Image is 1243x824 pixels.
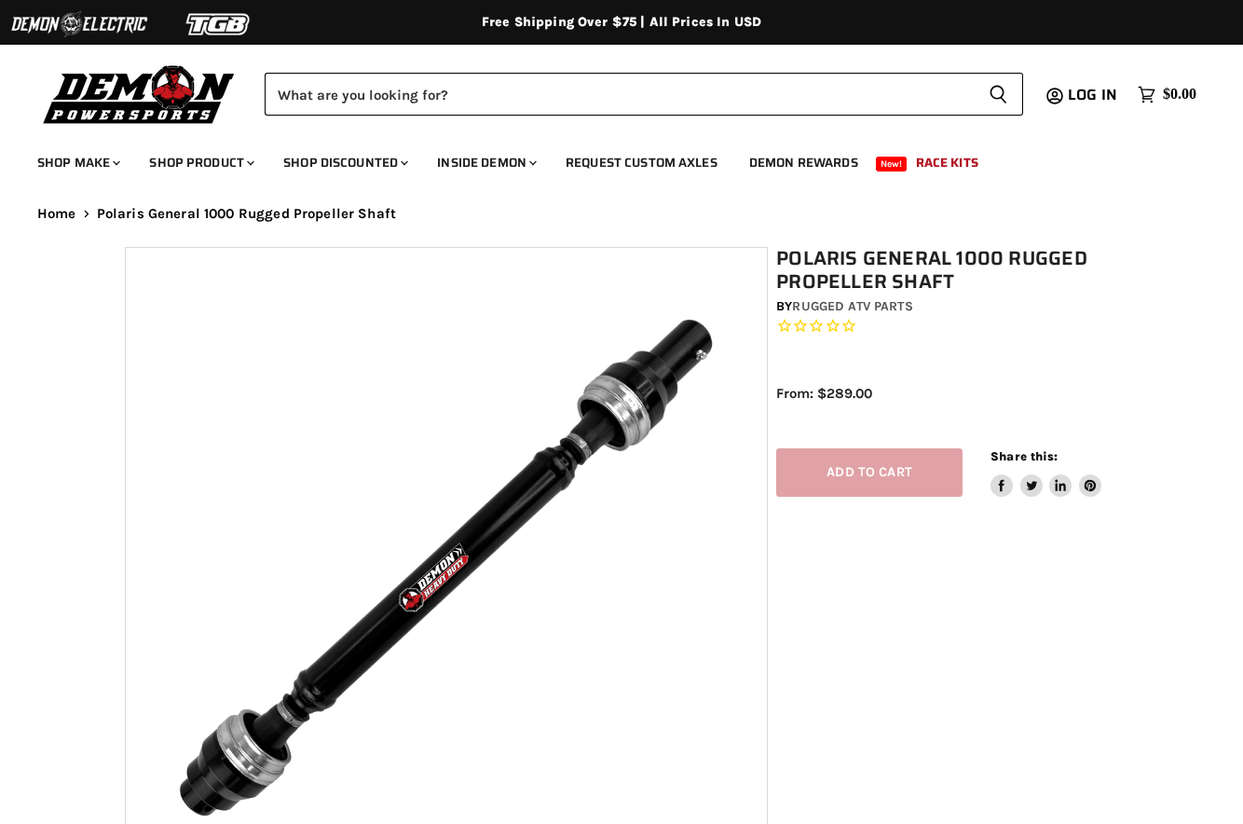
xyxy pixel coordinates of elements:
button: Search [974,73,1023,116]
span: Rated 0.0 out of 5 stars 0 reviews [776,317,1127,336]
a: Request Custom Axles [552,144,731,182]
span: Share this: [990,449,1058,463]
div: by [776,296,1127,317]
a: Shop Make [23,144,131,182]
span: New! [876,157,908,172]
span: Log in [1068,83,1117,106]
aside: Share this: [990,448,1101,498]
input: Search [265,73,974,116]
a: Log in [1059,87,1128,103]
img: Demon Electric Logo 2 [9,7,149,42]
img: TGB Logo 2 [149,7,289,42]
a: Shop Discounted [269,144,419,182]
img: Demon Powersports [37,61,241,127]
a: $0.00 [1128,81,1206,108]
a: Demon Rewards [735,144,872,182]
ul: Main menu [23,136,1192,182]
a: Shop Product [135,144,266,182]
a: Rugged ATV Parts [792,298,912,314]
form: Product [265,73,1023,116]
span: From: $289.00 [776,385,872,402]
span: Polaris General 1000 Rugged Propeller Shaft [97,206,396,222]
a: Inside Demon [423,144,548,182]
h1: Polaris General 1000 Rugged Propeller Shaft [776,247,1127,294]
a: Race Kits [902,144,992,182]
a: Home [37,206,76,222]
span: $0.00 [1163,86,1196,103]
